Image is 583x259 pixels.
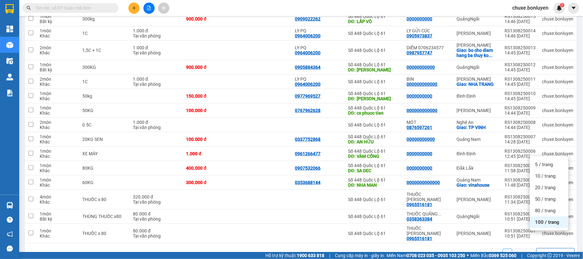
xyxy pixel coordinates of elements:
div: 1.000 đ [133,120,180,125]
div: RS1308250015 [505,14,536,19]
div: 1 món [40,28,76,33]
div: Bình Định [457,93,498,99]
div: 100 / trang [540,250,563,257]
sup: 1 [560,3,564,7]
div: Số 448 Quốc Lộ 61 [348,105,401,110]
div: DIỄM 0706234577 [407,45,450,50]
span: copyright [547,253,552,258]
div: chuxe.bonluyen [542,16,573,21]
strong: 1900 633 818 [297,253,324,258]
div: Khác [40,125,76,130]
div: chuxe.bonluyen [542,48,573,53]
div: 300kg [82,16,126,21]
div: chuxe.bonluyen [542,122,573,127]
span: aim [161,6,166,10]
div: RS1308250008 [505,120,536,125]
div: 900.000 đ [186,65,234,70]
div: RS1308250007 [505,134,536,139]
div: 1 món [40,134,76,139]
div: 14:46 [DATE] [505,19,536,24]
div: Tại văn phòng [133,233,180,239]
div: Số 448 Quốc Lộ 61 [348,177,401,182]
div: 14:45 [DATE] [505,67,536,72]
div: 14:44 [DATE] [505,125,536,130]
div: Tại văn phòng [133,33,180,38]
span: Hỗ trợ kỹ thuật: [265,252,324,259]
div: Tại văn phòng [133,82,180,87]
img: dashboard-icon [6,26,13,32]
div: DĐ: LAI VUNG [348,67,401,72]
div: 0977969527 [295,93,321,99]
div: 1 món [40,91,76,96]
div: Giao: bo cho diem hang ba thuy ko bo vu map [457,48,498,58]
img: warehouse-icon [6,58,13,64]
div: Khác [40,139,76,144]
div: 100.000 đ [186,137,234,142]
div: 0905973837 [407,33,433,38]
div: chuxe.bonluyen [542,108,573,113]
span: 100 / trang [535,219,559,225]
div: 1.000 đ [133,77,180,82]
div: 0337752868 [295,137,321,142]
div: Số 448 Quốc Lộ 61 [348,214,401,219]
div: chuxe.bonluyen [542,137,573,142]
div: DĐ: cx phuoc tien [348,110,401,116]
div: Khác [40,182,76,188]
div: THÙNG THUỐC x80 [82,214,126,219]
div: RS1308250003 [505,194,536,199]
div: Số 448 Quốc Lộ 61 [348,79,401,84]
div: MÓT [407,120,450,125]
div: DĐ: LAI VUNG [348,96,401,101]
div: QuảngNgãi [457,65,498,70]
div: DĐ: NHA MAN [348,182,401,188]
div: RS1308250011 [505,77,536,82]
div: 1 món [40,105,76,110]
div: chuxe.bonluyen [542,79,573,84]
button: plus [128,3,140,14]
img: warehouse-icon [6,74,13,80]
div: 1,5C + 1C [82,48,126,53]
div: 00000000000 [407,137,435,142]
div: 50kg [82,93,126,99]
div: Quảng Nam [457,137,498,142]
img: warehouse-icon [6,202,13,209]
div: Giao: NHA TRANG [457,82,498,87]
div: chuxe.bonluyen [542,65,573,70]
div: 0000000000 [407,151,433,156]
div: QuảngNgãi [457,16,498,21]
div: 14:45 [DATE] [505,82,536,87]
div: 900.000 đ [186,16,234,21]
div: 0000000000 [407,93,433,99]
div: 2 món [40,45,76,50]
div: 0353688144 [295,180,321,185]
div: Số 448 Quốc Lộ 61 [348,91,401,96]
img: warehouse-icon [6,42,13,48]
div: 0964006200 [295,82,321,87]
div: Số 448 Quốc Lộ 61 [348,122,401,127]
div: 0907532066 [295,166,321,171]
span: notification [7,231,13,237]
div: 00000000000 [407,65,435,70]
div: 50KG [82,108,126,113]
div: 1 món [40,62,76,67]
div: THUỐC GIA LAI [407,226,450,236]
div: 000000000000 [407,108,438,113]
div: Khác [40,154,76,159]
strong: 0369 525 060 [489,253,516,258]
div: THUỐC x 80 [82,231,126,236]
div: 10:51 [DATE] [505,233,536,239]
div: 0965516181 [407,202,433,207]
span: 10 / trang [535,173,555,179]
div: 150.000 đ [186,93,234,99]
div: [PERSON_NAME] [457,197,498,202]
div: 300.000 đ [186,180,234,185]
div: BIN [407,77,450,82]
div: 12:45 [DATE] [505,154,536,159]
div: chuxe.bonluyen [542,31,573,36]
div: Tại văn phòng [133,50,180,55]
span: 1 [561,3,563,7]
div: RS1308250012 [505,62,536,67]
div: 11:58 [DATE] [505,168,536,173]
div: Số 448 Quốc Lộ 61 [348,197,401,202]
div: 0876597261 [407,125,433,130]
